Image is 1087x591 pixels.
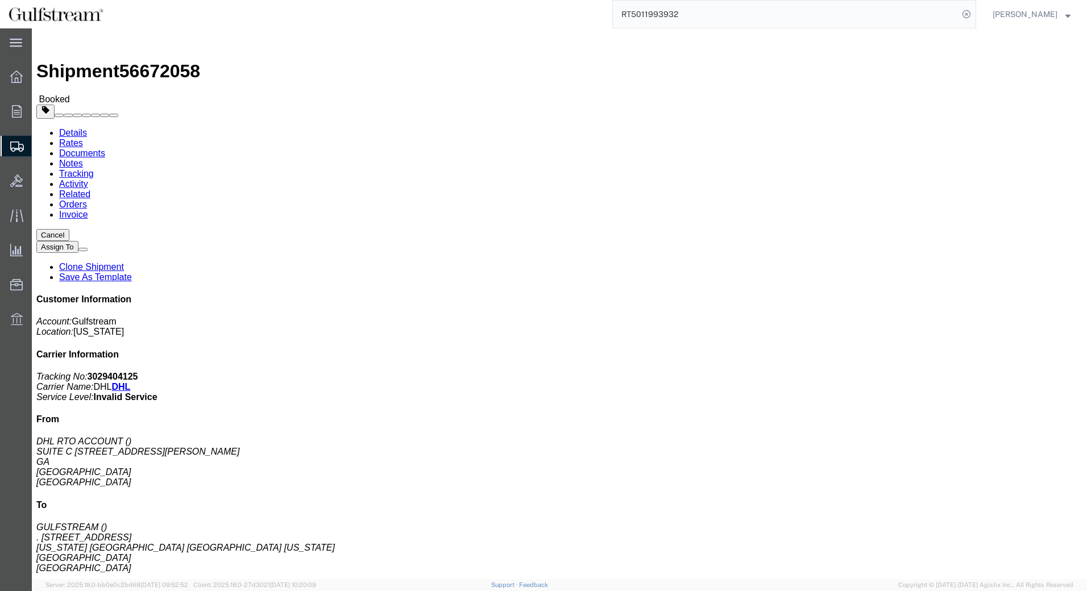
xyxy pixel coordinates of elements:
[613,1,959,28] input: Search for shipment number, reference number
[45,581,188,588] span: Server: 2025.18.0-bb0e0c2bd68
[193,581,316,588] span: Client: 2025.18.0-27d3021
[270,581,316,588] span: [DATE] 10:20:09
[898,580,1073,590] span: Copyright © [DATE]-[DATE] Agistix Inc., All Rights Reserved
[992,7,1071,21] button: [PERSON_NAME]
[519,581,548,588] a: Feedback
[8,6,104,23] img: logo
[140,581,188,588] span: [DATE] 09:52:52
[491,581,520,588] a: Support
[993,8,1057,20] span: TROY CROSS
[32,28,1087,579] iframe: FS Legacy Container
